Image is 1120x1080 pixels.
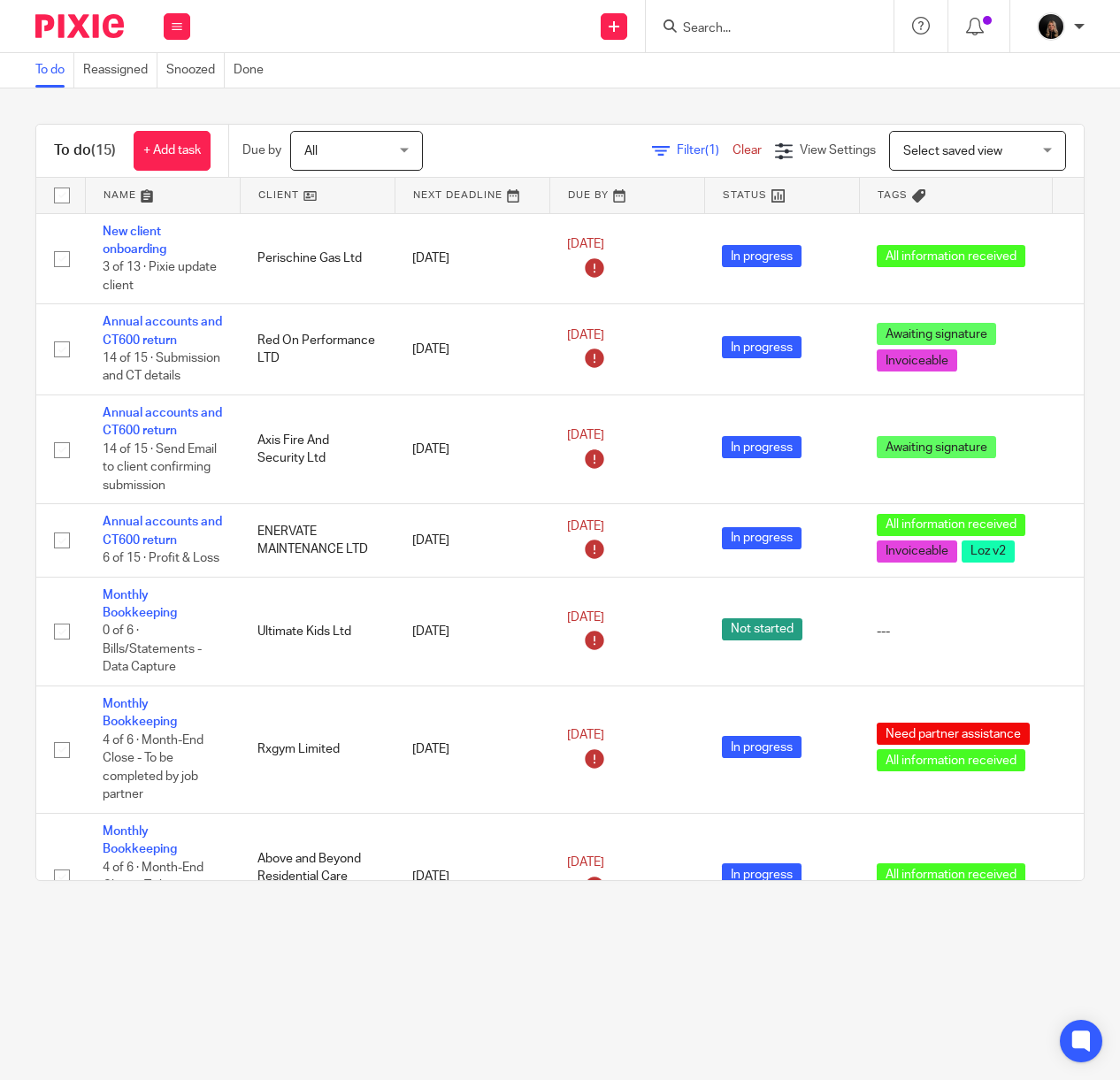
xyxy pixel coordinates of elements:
span: In progress [722,436,802,458]
span: All information received [877,514,1025,536]
span: Select saved view [903,145,1002,157]
a: Reassigned [83,53,157,88]
span: Tags [878,190,908,200]
span: In progress [722,245,802,267]
span: 14 of 15 · Send Email to client confirming submission [103,443,217,492]
td: [DATE] [395,686,549,813]
input: Search [681,21,840,37]
span: (1) [705,144,719,157]
span: View Settings [800,144,876,157]
td: Perischine Gas Ltd [240,213,395,304]
span: [DATE] [567,729,604,741]
div: --- [877,623,1034,640]
span: [DATE] [567,429,604,441]
a: Annual accounts and CT600 return [103,316,222,346]
span: All information received [877,863,1025,885]
span: In progress [722,527,802,549]
a: Monthly Bookkeeping [103,589,177,619]
td: Rxgym Limited [240,686,395,813]
td: Ultimate Kids Ltd [240,577,395,686]
span: Not started [722,618,802,640]
span: [DATE] [567,329,604,341]
a: Annual accounts and CT600 return [103,516,222,546]
td: Red On Performance LTD [240,304,395,395]
span: All [304,145,318,157]
span: In progress [722,736,802,758]
a: Snoozed [166,53,225,88]
td: [DATE] [395,304,549,395]
td: [DATE] [395,213,549,304]
a: + Add task [134,131,211,171]
span: Filter [677,144,733,157]
span: 6 of 15 · Profit & Loss [103,552,219,564]
span: Invoiceable [877,349,957,371]
a: Done [234,53,272,88]
span: [DATE] [567,856,604,869]
span: Awaiting signature [877,323,996,345]
span: 4 of 6 · Month-End Close - To be completed by job partner [103,862,203,929]
td: [DATE] [395,395,549,504]
a: Monthly Bookkeeping [103,698,177,728]
td: [DATE] [395,504,549,577]
span: (15) [91,143,116,157]
img: Pixie [35,14,124,38]
span: Loz v2 [962,540,1015,563]
h1: To do [54,142,116,160]
a: Clear [733,144,762,157]
td: ENERVATE MAINTENANCE LTD [240,504,395,577]
span: Invoiceable [877,540,957,563]
span: 0 of 6 · Bills/Statements - Data Capture [103,625,202,674]
a: Monthly Bookkeeping [103,825,177,855]
img: 455A9867.jpg [1037,12,1065,41]
span: [DATE] [567,238,604,250]
a: New client onboarding [103,226,166,256]
td: [DATE] [395,577,549,686]
span: [DATE] [567,520,604,532]
a: To do [35,53,74,88]
span: In progress [722,336,802,358]
span: Need partner assistance [877,723,1030,745]
span: All information received [877,749,1025,771]
span: 14 of 15 · Submission and CT details [103,352,220,383]
td: Axis Fire And Security Ltd [240,395,395,504]
td: Above and Beyond Residential Care Services Ltd [240,813,395,940]
span: Awaiting signature [877,436,996,458]
span: In progress [722,863,802,885]
a: Annual accounts and CT600 return [103,407,222,437]
p: Due by [242,142,281,159]
span: [DATE] [567,611,604,624]
span: 4 of 6 · Month-End Close - To be completed by job partner [103,734,203,801]
span: All information received [877,245,1025,267]
span: 3 of 13 · Pixie update client [103,261,217,292]
td: [DATE] [395,813,549,940]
